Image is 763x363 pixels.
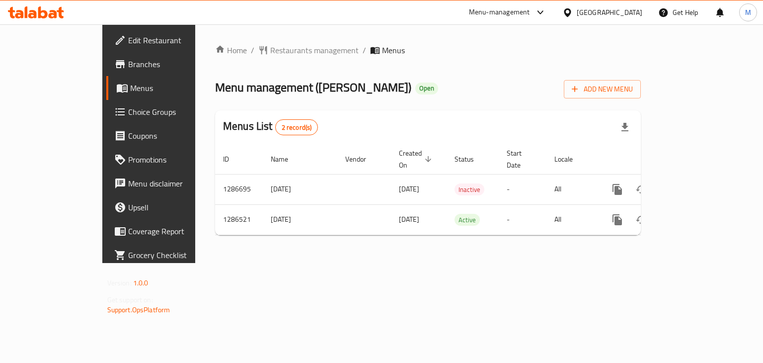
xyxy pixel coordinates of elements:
td: All [546,174,598,204]
a: Support.OpsPlatform [107,303,170,316]
span: Coverage Report [128,225,222,237]
span: Active [455,214,480,226]
th: Actions [598,144,709,175]
a: Edit Restaurant [106,28,230,52]
span: Promotions [128,154,222,166]
td: - [499,204,546,235]
div: Menu-management [469,6,530,18]
span: Version: [107,276,132,289]
span: ID [223,153,242,165]
li: / [363,44,366,56]
span: M [745,7,751,18]
a: Promotions [106,148,230,172]
span: Coupons [128,130,222,142]
span: Restaurants management [270,44,359,56]
span: 2 record(s) [276,123,318,132]
td: 1286695 [215,174,263,204]
span: Open [415,84,438,92]
span: Locale [554,153,586,165]
a: Menu disclaimer [106,172,230,195]
div: [GEOGRAPHIC_DATA] [577,7,642,18]
span: Choice Groups [128,106,222,118]
a: Coupons [106,124,230,148]
a: Menus [106,76,230,100]
button: Change Status [629,178,653,201]
span: 1.0.0 [133,276,149,289]
button: more [606,208,629,232]
span: Branches [128,58,222,70]
a: Restaurants management [258,44,359,56]
div: Open [415,83,438,94]
a: Choice Groups [106,100,230,124]
td: 1286521 [215,204,263,235]
button: Add New Menu [564,80,641,98]
a: Branches [106,52,230,76]
table: enhanced table [215,144,709,235]
h2: Menus List [223,119,318,135]
a: Grocery Checklist [106,243,230,267]
span: Grocery Checklist [128,249,222,261]
span: Name [271,153,301,165]
div: Inactive [455,183,484,195]
a: Coverage Report [106,219,230,243]
li: / [251,44,254,56]
span: Created On [399,147,435,171]
a: Upsell [106,195,230,219]
span: Upsell [128,201,222,213]
span: Add New Menu [572,83,633,95]
td: - [499,174,546,204]
a: Home [215,44,247,56]
span: Status [455,153,487,165]
td: [DATE] [263,174,337,204]
button: more [606,178,629,201]
span: Get support on: [107,293,153,306]
span: Inactive [455,184,484,195]
button: Change Status [629,208,653,232]
span: Start Date [507,147,534,171]
div: Total records count [275,119,318,135]
span: Vendor [345,153,379,165]
span: Menu management ( [PERSON_NAME] ) [215,76,411,98]
span: Edit Restaurant [128,34,222,46]
span: Menu disclaimer [128,178,222,189]
td: All [546,204,598,235]
span: Menus [130,82,222,94]
nav: breadcrumb [215,44,641,56]
span: [DATE] [399,182,419,195]
div: Export file [613,115,637,139]
span: [DATE] [399,213,419,226]
td: [DATE] [263,204,337,235]
span: Menus [382,44,405,56]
